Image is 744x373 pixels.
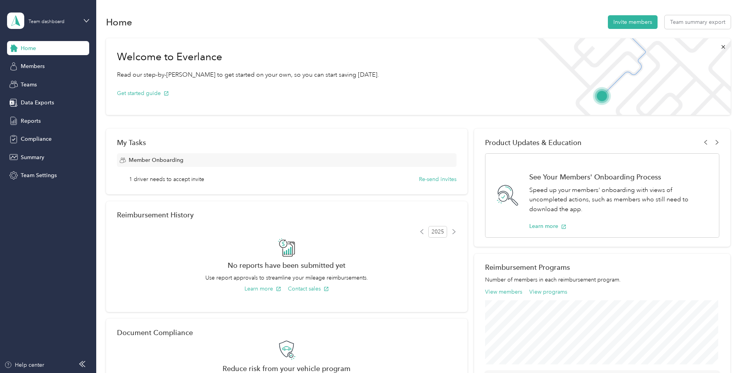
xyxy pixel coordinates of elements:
span: Data Exports [21,99,54,107]
p: Number of members in each reimbursement program. [485,276,719,284]
span: Teams [21,81,37,89]
button: Learn more [529,222,566,230]
h2: Reimbursement Programs [485,263,719,271]
h1: See Your Members' Onboarding Process [529,173,711,181]
span: Summary [21,153,44,161]
button: Re-send invites [419,175,456,183]
p: Use report approvals to streamline your mileage reimbursements. [117,274,456,282]
p: Read our step-by-[PERSON_NAME] to get started on your own, so you can start saving [DATE]. [117,70,379,80]
h2: Reduce risk from your vehicle program [117,364,456,373]
button: Invite members [608,15,658,29]
img: Welcome to everlance [530,38,730,115]
div: Team dashboard [29,20,65,24]
span: Team Settings [21,171,57,179]
span: 1 driver needs to accept invite [129,175,204,183]
h1: Welcome to Everlance [117,51,379,63]
span: Product Updates & Education [485,138,582,147]
span: Reports [21,117,41,125]
span: Home [21,44,36,52]
button: Get started guide [117,89,169,97]
button: Contact sales [288,285,329,293]
h2: Reimbursement History [117,211,194,219]
button: View members [485,288,522,296]
button: Team summary export [665,15,731,29]
span: Member Onboarding [129,156,183,164]
button: Learn more [244,285,281,293]
button: Help center [4,361,44,369]
div: My Tasks [117,138,456,147]
span: 2025 [428,226,447,238]
iframe: Everlance-gr Chat Button Frame [700,329,744,373]
button: View programs [529,288,567,296]
span: Compliance [21,135,52,143]
h1: Home [106,18,132,26]
p: Speed up your members' onboarding with views of uncompleted actions, such as members who still ne... [529,185,711,214]
h2: Document Compliance [117,328,193,337]
span: Members [21,62,45,70]
h2: No reports have been submitted yet [117,261,456,269]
